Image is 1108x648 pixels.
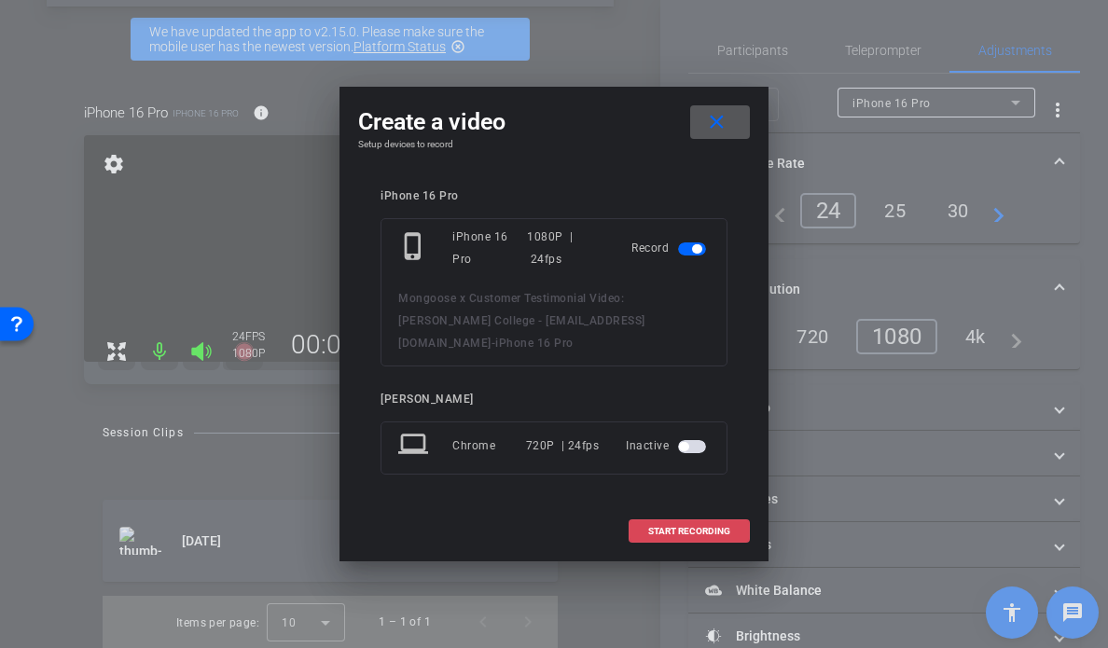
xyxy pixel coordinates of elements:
[398,292,645,350] span: Mongoose x Customer Testimonial Video: [PERSON_NAME] College - [EMAIL_ADDRESS][DOMAIN_NAME]
[398,429,432,462] mat-icon: laptop
[648,527,730,536] span: START RECORDING
[631,226,710,270] div: Record
[526,429,600,462] div: 720P | 24fps
[492,337,496,350] span: -
[358,105,750,139] div: Create a video
[452,429,526,462] div: Chrome
[358,139,750,150] h4: Setup devices to record
[398,231,432,265] mat-icon: phone_iphone
[495,337,574,350] span: iPhone 16 Pro
[381,393,727,407] div: [PERSON_NAME]
[705,111,728,134] mat-icon: close
[629,519,750,543] button: START RECORDING
[452,226,527,270] div: iPhone 16 Pro
[527,226,604,270] div: 1080P | 24fps
[626,429,710,462] div: Inactive
[381,189,727,203] div: iPhone 16 Pro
